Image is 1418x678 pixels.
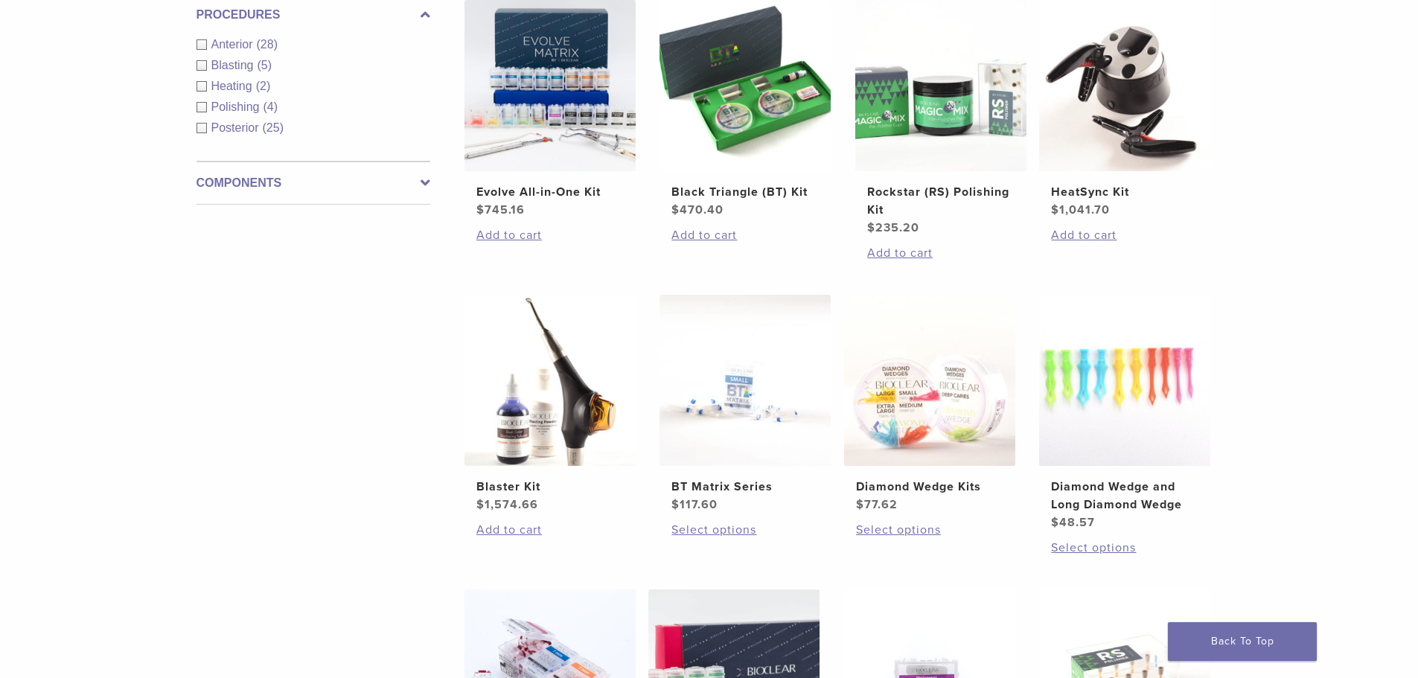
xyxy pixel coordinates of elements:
[671,202,680,217] span: $
[1051,515,1059,530] span: $
[211,80,256,92] span: Heating
[1051,539,1198,557] a: Select options for “Diamond Wedge and Long Diamond Wedge”
[476,202,525,217] bdi: 745.16
[867,220,919,235] bdi: 235.20
[476,183,624,201] h2: Evolve All-in-One Kit
[844,295,1015,466] img: Diamond Wedge Kits
[476,226,624,244] a: Add to cart: “Evolve All-in-One Kit”
[660,295,831,466] img: BT Matrix Series
[843,295,1017,514] a: Diamond Wedge KitsDiamond Wedge Kits $77.62
[1039,295,1210,466] img: Diamond Wedge and Long Diamond Wedge
[263,100,278,113] span: (4)
[211,100,264,113] span: Polishing
[1051,183,1198,201] h2: HeatSync Kit
[476,202,485,217] span: $
[476,478,624,496] h2: Blaster Kit
[1051,202,1059,217] span: $
[197,174,430,192] label: Components
[211,59,258,71] span: Blasting
[1051,202,1110,217] bdi: 1,041.70
[1051,515,1095,530] bdi: 48.57
[659,295,832,514] a: BT Matrix SeriesBT Matrix Series $117.60
[671,202,724,217] bdi: 470.40
[671,183,819,201] h2: Black Triangle (BT) Kit
[856,478,1003,496] h2: Diamond Wedge Kits
[476,497,538,512] bdi: 1,574.66
[476,521,624,539] a: Add to cart: “Blaster Kit”
[197,6,430,24] label: Procedures
[856,521,1003,539] a: Select options for “Diamond Wedge Kits”
[1051,226,1198,244] a: Add to cart: “HeatSync Kit”
[856,497,864,512] span: $
[263,121,284,134] span: (25)
[464,295,636,466] img: Blaster Kit
[867,220,875,235] span: $
[671,478,819,496] h2: BT Matrix Series
[671,497,680,512] span: $
[476,497,485,512] span: $
[1051,478,1198,514] h2: Diamond Wedge and Long Diamond Wedge
[257,59,272,71] span: (5)
[867,244,1015,262] a: Add to cart: “Rockstar (RS) Polishing Kit”
[211,38,257,51] span: Anterior
[867,183,1015,219] h2: Rockstar (RS) Polishing Kit
[856,497,898,512] bdi: 77.62
[257,38,278,51] span: (28)
[671,226,819,244] a: Add to cart: “Black Triangle (BT) Kit”
[1168,622,1317,661] a: Back To Top
[671,497,718,512] bdi: 117.60
[464,295,637,514] a: Blaster KitBlaster Kit $1,574.66
[671,521,819,539] a: Select options for “BT Matrix Series”
[1038,295,1212,531] a: Diamond Wedge and Long Diamond WedgeDiamond Wedge and Long Diamond Wedge $48.57
[211,121,263,134] span: Posterior
[256,80,271,92] span: (2)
